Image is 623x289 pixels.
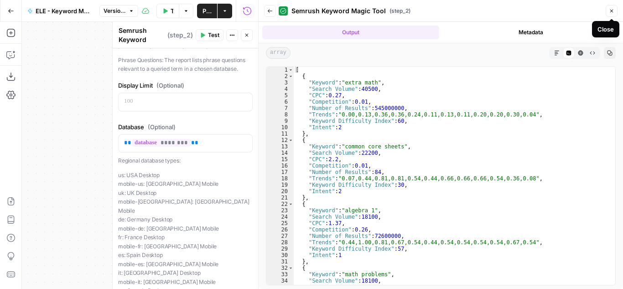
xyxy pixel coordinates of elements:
span: Toggle code folding, rows 2 through 11 [288,73,293,79]
div: 32 [266,265,294,271]
div: 20 [266,188,294,194]
div: 25 [266,220,294,226]
div: 19 [266,182,294,188]
div: 16 [266,163,294,169]
span: Semrush Keyword Magic Tool [291,6,386,16]
span: array [266,47,291,59]
span: Version 2 [104,7,126,15]
div: 13 [266,143,294,150]
div: 4 [266,86,294,92]
div: 6 [266,99,294,105]
button: Output [262,26,439,39]
div: 1 [266,67,294,73]
div: 26 [266,226,294,233]
div: 11 [266,131,294,137]
span: Test [208,31,219,39]
span: Toggle code folding, rows 32 through 41 [288,265,293,271]
button: Version 2 [99,5,138,17]
button: Test Workflow [156,4,179,18]
div: 29 [266,246,294,252]
div: 3 [266,79,294,86]
div: 24 [266,214,294,220]
p: Regional database types: [118,156,253,165]
div: Close [597,25,614,34]
button: ELE - Keyword Magic [22,4,98,18]
div: 27 [266,233,294,239]
div: 12 [266,137,294,143]
div: 34 [266,278,294,284]
span: Toggle code folding, rows 22 through 31 [288,201,293,207]
textarea: Semrush Keyword Magic Tool [119,26,165,53]
span: ( step_2 ) [167,31,193,40]
span: Test Workflow [171,6,173,16]
div: 10 [266,124,294,131]
div: 31 [266,258,294,265]
label: Display Limit [118,81,253,90]
button: Metadata [443,26,620,39]
span: Toggle code folding, rows 1 through 1002 [288,67,293,73]
div: 15 [266,156,294,163]
p: Phrase Questions: The report lists phrase questions relevant to a queried term in a chosen database. [118,56,253,74]
span: Toggle code folding, rows 12 through 21 [288,137,293,143]
div: 30 [266,252,294,258]
div: 5 [266,92,294,99]
div: 33 [266,271,294,278]
span: Publish [202,6,212,16]
div: 22 [266,201,294,207]
div: 18 [266,175,294,182]
div: 23 [266,207,294,214]
span: ELE - Keyword Magic [36,6,92,16]
button: Test [196,29,223,41]
label: Database [118,122,253,131]
div: 28 [266,239,294,246]
span: (Optional) [156,81,184,90]
div: 21 [266,194,294,201]
div: 2 [266,73,294,79]
span: (Optional) [148,122,176,131]
div: 14 [266,150,294,156]
div: 8 [266,111,294,118]
div: 7 [266,105,294,111]
div: 17 [266,169,294,175]
span: ( step_2 ) [389,7,410,15]
button: Publish [197,4,217,18]
div: 9 [266,118,294,124]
